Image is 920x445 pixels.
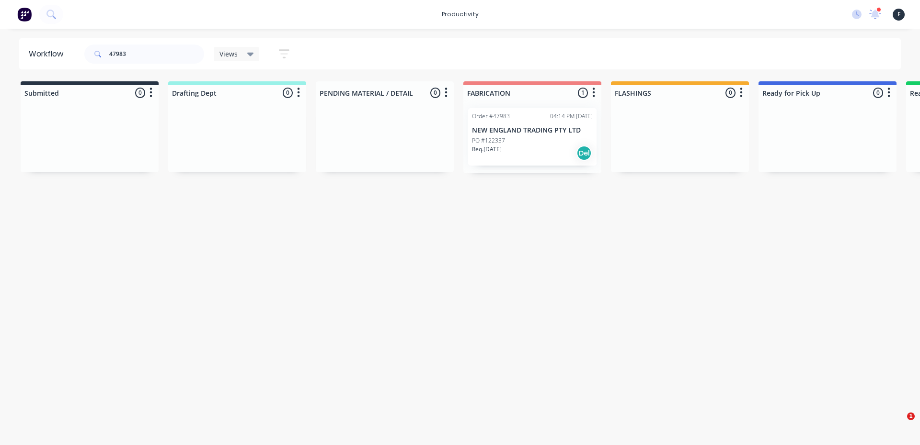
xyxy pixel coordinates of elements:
[29,48,68,60] div: Workflow
[109,44,204,64] input: Search for orders...
[468,108,597,166] div: Order #4798304:14 PM [DATE]NEW ENGLAND TRADING PTY LTDPO #122337Req.[DATE]Del
[17,7,32,22] img: Factory
[472,112,510,121] div: Order #47983
[897,10,900,19] span: F
[576,145,592,161] div: Del
[437,7,483,22] div: productivity
[219,49,238,59] span: Views
[887,412,910,435] iframe: Intercom live chat
[472,126,593,134] p: NEW ENGLAND TRADING PTY LTD
[472,136,505,145] p: PO #122337
[907,412,915,420] span: 1
[472,145,502,154] p: Req. [DATE]
[550,112,593,121] div: 04:14 PM [DATE]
